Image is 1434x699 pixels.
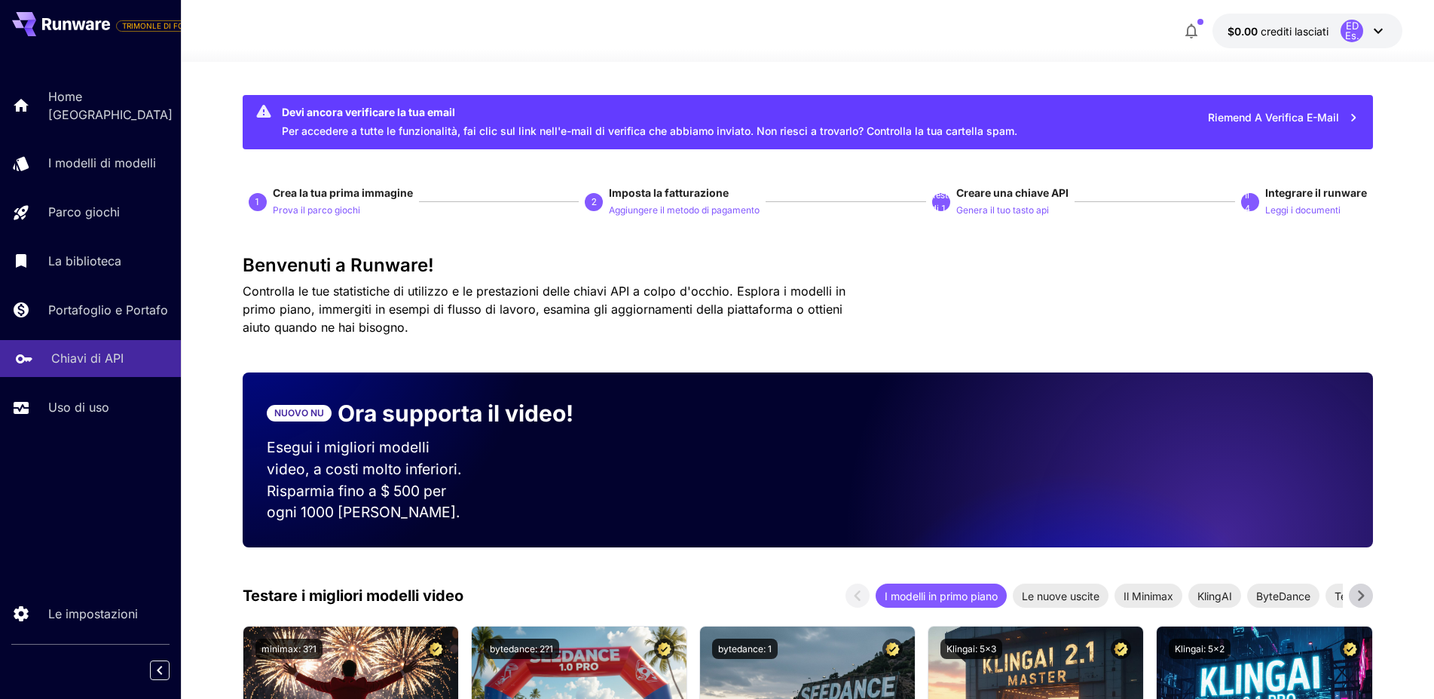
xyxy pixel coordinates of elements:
button: Riemend a verifica e-mail [1200,103,1367,133]
span: crediti lasciati [1261,25,1329,38]
p: Home [GEOGRAPHIC_DATA] [48,87,173,124]
p: Chiavi di API [51,349,124,367]
span: Crea la tua prima immagine [273,186,413,199]
div: Le nuove uscite [1013,584,1108,608]
button: bytedance: 2?1 [484,639,559,659]
button: minimax: 3?1 [255,639,323,659]
button: bytedance: 1 [712,639,778,659]
span: I modelli in primo piano [876,588,1007,604]
span: Aggiungi la tua carta di pagamento per abilitare la funzionalità completa della piattaforma. [116,17,230,35]
p: Prova il parco giochi [273,204,360,218]
p: Testi di 1 [931,189,950,216]
p: Portafoglio e Portafo [48,301,168,319]
span: TRIMONLE DI FORMAZIONE [117,20,229,32]
p: 2 [592,195,597,209]
button: Prova il parco giochi [273,201,360,219]
p: 1 [255,195,260,209]
button: Modello certificato – Vetted per le migliori prestazioni e include una licenza commerciale. [654,639,674,659]
p: Esegui i migliori modelli video, a costi molto inferiori. [267,437,618,480]
button: Leggi i documenti [1265,201,1341,219]
div: Per accedere a tutte le funzionalità, fai clic sul link nell'e-mail di verifica che abbiamo invia... [282,100,1017,145]
button: Modello certificato – Vetted per le migliori prestazioni e include una licenza commerciale. [426,639,446,659]
button: Klingai: 5x2 [1169,639,1231,659]
p: Ora supporta il video! [338,397,573,431]
p: Parco giochi [48,203,120,221]
p: Uso di uso [48,398,109,416]
button: Modello certificato – Vetted per le migliori prestazioni e include una licenza commerciale. [882,639,903,659]
p: Aggiungere il metodo di pagamento [609,204,760,218]
button: Genera il tuo tasto api [956,201,1049,219]
span: Il Minimax [1114,588,1182,604]
button: Aggiungere il metodo di pagamento [609,201,760,219]
span: $0.00 [1228,25,1258,38]
p: Leggi i documenti [1265,204,1341,218]
span: ByteDance [1247,588,1319,604]
span: Le nuove uscite [1013,588,1108,604]
p: Le impostazioni [48,605,138,623]
p: Risparmia fino a $ 500 per ogni 1000 [PERSON_NAME]. [267,480,618,524]
div: KlingAI [1188,584,1241,608]
div: Barra laterale del collasso [161,657,181,684]
button: Prezzo a partire da $0.00ED Es. [1212,14,1402,48]
span: Creare una chiave API [956,186,1069,199]
span: KlingAI [1188,588,1241,604]
p: NUOVO NU [274,406,324,420]
div: ByteDance [1247,584,1319,608]
button: Modello certificato – Vetted per le migliori prestazioni e include una licenza commerciale. [1111,639,1131,659]
p: La biblioteca [48,252,121,270]
div: Devi ancora verificare la tua email [282,104,1017,120]
button: Barra laterale del collasso [150,661,170,680]
p: Testare i migliori modelli video [243,584,463,607]
div: I modelli in primo piano [876,584,1007,608]
p: Il 4 [1245,189,1255,216]
div: Prezzo a partire da $0.00 [1228,23,1329,39]
span: Imposta la fatturazione [609,186,729,199]
button: Klingai: 5x3 [940,639,1002,659]
span: Integrare il runware [1265,186,1367,199]
button: Modello certificato – Vetted per le migliori prestazioni e include una licenza commerciale. [1340,639,1360,659]
span: Controlla le tue statistiche di utilizzo e le prestazioni delle chiavi API a colpo d'occhio. Espl... [243,284,845,335]
p: Genera il tuo tasto api [956,204,1049,218]
div: Il Minimax [1114,584,1182,608]
h3: Benvenuti a Runware! [243,255,1373,276]
p: I modelli di modelli [48,154,156,172]
div: ED Es. [1341,20,1363,42]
